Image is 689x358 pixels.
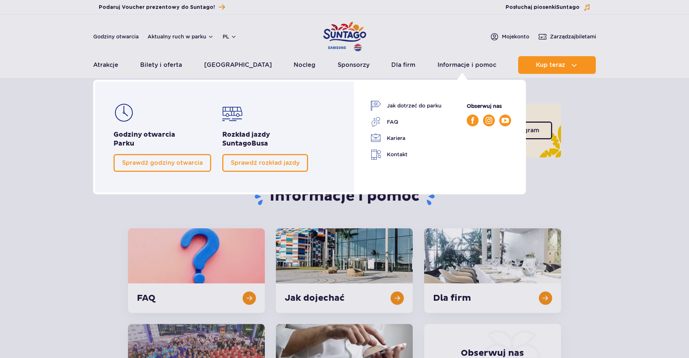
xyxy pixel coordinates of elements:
a: Atrakcje [93,56,118,74]
img: Facebook [471,117,474,124]
span: Sprawdź rozkład jazdy [231,159,300,166]
span: Suntago [222,139,251,148]
h2: Godziny otwarcia Parku [114,130,211,148]
a: Informacje i pomoc [438,56,496,74]
button: Aktualny ruch w parku [148,34,214,40]
a: Bilety i oferta [140,56,182,74]
a: Zarządzajbiletami [538,32,596,41]
a: Dla firm [391,56,415,74]
a: FAQ [371,117,442,127]
a: Sprawdź rozkład jazdy [222,154,308,172]
a: Sprawdź godziny otwarcia [114,154,211,172]
span: Zarządzaj biletami [550,33,596,40]
span: Moje konto [502,33,529,40]
a: [GEOGRAPHIC_DATA] [204,56,272,74]
button: pl [223,33,237,40]
button: Kup teraz [518,56,596,74]
img: Instagram [486,117,492,124]
h2: Rozkład jazdy Busa [222,130,308,148]
span: Sprawdź godziny otwarcia [122,159,203,166]
a: Mojekonto [490,32,529,41]
p: Obserwuj nas [467,102,511,110]
a: Nocleg [294,56,315,74]
a: Jak dotrzeć do parku [371,100,442,111]
a: Godziny otwarcia [93,33,139,40]
span: Kup teraz [536,62,565,68]
img: YouTube [501,118,509,123]
a: Kontakt [371,149,442,160]
a: Sponsorzy [338,56,369,74]
a: Kariera [371,133,442,143]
